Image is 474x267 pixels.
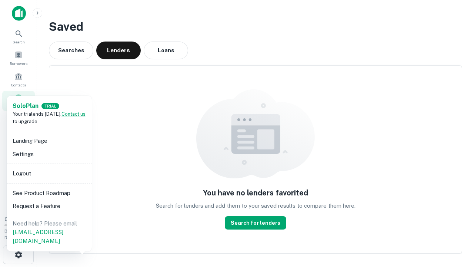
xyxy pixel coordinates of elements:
[13,102,39,111] a: SoloPlan
[10,134,89,148] li: Landing Page
[13,229,63,244] a: [EMAIL_ADDRESS][DOMAIN_NAME]
[10,187,89,200] li: See Product Roadmap
[10,200,89,213] li: Request a Feature
[10,148,89,161] li: Settings
[13,219,86,245] p: Need help? Please email
[10,167,89,180] li: Logout
[13,102,39,109] strong: Solo Plan
[61,111,86,117] a: Contact us
[13,111,86,124] span: Your trial ends [DATE]. to upgrade.
[437,208,474,243] iframe: Chat Widget
[41,103,59,109] div: TRIAL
